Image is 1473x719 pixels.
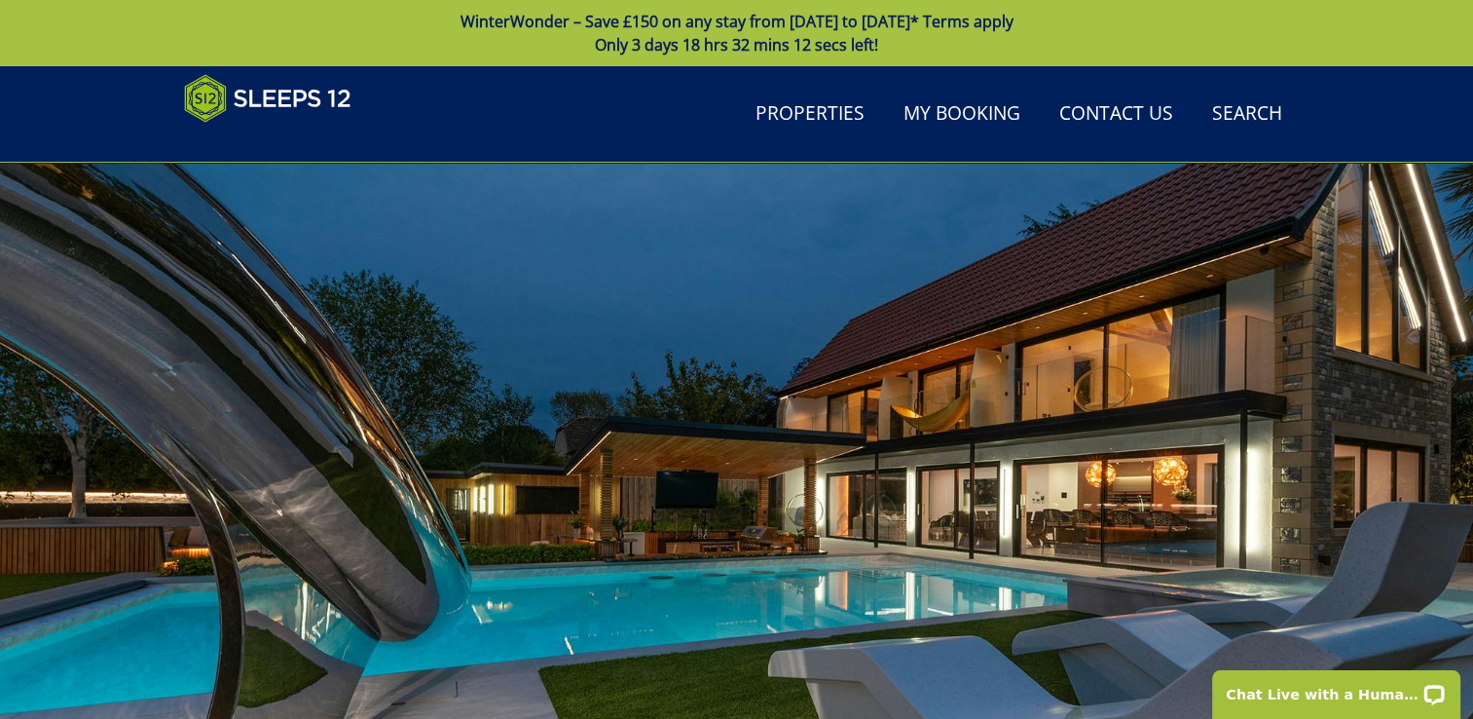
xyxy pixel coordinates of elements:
[184,74,351,123] img: Sleeps 12
[1199,658,1473,719] iframe: LiveChat chat widget
[595,34,878,56] span: Only 3 days 18 hrs 32 mins 12 secs left!
[896,93,1028,136] a: My Booking
[1204,93,1290,136] a: Search
[748,93,872,136] a: Properties
[1051,93,1181,136] a: Contact Us
[174,134,379,151] iframe: Customer reviews powered by Trustpilot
